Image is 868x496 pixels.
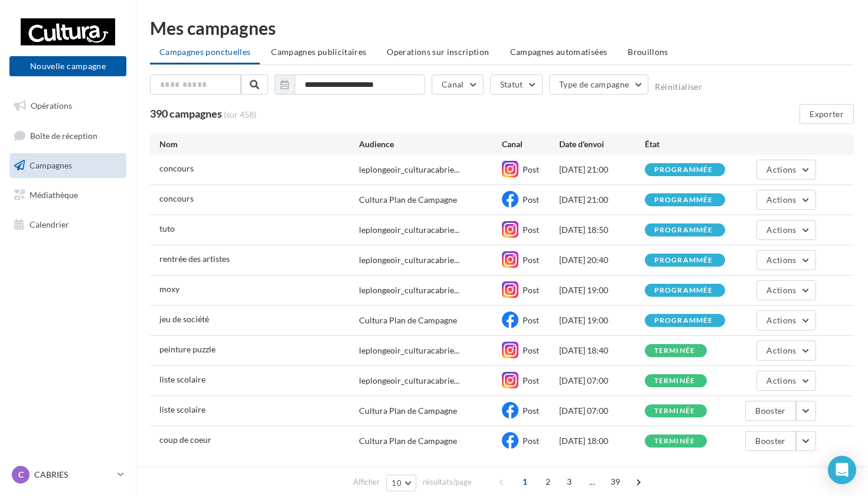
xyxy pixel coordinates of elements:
[30,160,72,170] span: Campagnes
[523,164,539,174] span: Post
[756,160,815,180] button: Actions
[31,101,72,111] span: Opérations
[159,284,180,294] span: moxy
[756,250,815,270] button: Actions
[756,341,815,361] button: Actions
[523,194,539,205] span: Post
[559,138,645,150] div: Date d'envoi
[559,435,645,447] div: [DATE] 18:00
[559,315,645,326] div: [DATE] 19:00
[7,183,129,208] a: Médiathèque
[549,74,649,95] button: Type de campagne
[539,472,557,491] span: 2
[756,310,815,330] button: Actions
[9,463,126,486] a: C CABRIES
[766,255,796,265] span: Actions
[559,254,645,266] div: [DATE] 20:40
[359,194,457,206] div: Cultura Plan de Campagne
[359,224,459,236] span: leplongeoir_culturacabrie...
[523,345,539,355] span: Post
[490,74,543,95] button: Statut
[159,254,230,264] span: rentrée des artistes
[159,404,205,414] span: liste scolaire
[654,407,696,415] div: terminée
[766,345,796,355] span: Actions
[502,138,559,150] div: Canal
[159,435,211,445] span: coup de coeur
[654,166,713,174] div: programmée
[655,82,702,92] button: Réinitialiser
[766,375,796,385] span: Actions
[224,109,256,121] span: (sur 458)
[359,375,459,387] span: leplongeoir_culturacabrie...
[654,317,713,325] div: programmée
[756,280,815,300] button: Actions
[523,436,539,446] span: Post
[523,255,539,265] span: Post
[583,472,602,491] span: ...
[523,375,539,385] span: Post
[523,406,539,416] span: Post
[645,138,730,150] div: État
[159,374,205,384] span: liste scolaire
[18,469,24,481] span: C
[606,472,625,491] span: 39
[359,435,457,447] div: Cultura Plan de Campagne
[271,47,366,57] span: Campagnes publicitaires
[654,257,713,264] div: programmée
[559,284,645,296] div: [DATE] 19:00
[766,194,796,205] span: Actions
[510,47,608,57] span: Campagnes automatisées
[386,475,416,491] button: 10
[359,315,457,326] div: Cultura Plan de Campagne
[654,347,696,355] div: terminée
[391,478,402,488] span: 10
[150,107,222,120] span: 390 campagnes
[359,164,459,176] span: leplongeoir_culturacabrie...
[159,344,216,354] span: peinture puzzle
[523,225,539,235] span: Post
[523,315,539,325] span: Post
[559,375,645,387] div: [DATE] 07:00
[828,456,856,484] div: Open Intercom Messenger
[30,219,69,229] span: Calendrier
[432,74,484,95] button: Canal
[559,194,645,206] div: [DATE] 21:00
[387,47,489,57] span: Operations sur inscription
[523,285,539,295] span: Post
[756,190,815,210] button: Actions
[159,138,359,150] div: Nom
[359,405,457,417] div: Cultura Plan de Campagne
[159,193,194,203] span: concours
[766,225,796,235] span: Actions
[766,315,796,325] span: Actions
[423,476,472,488] span: résultats/page
[559,224,645,236] div: [DATE] 18:50
[159,163,194,173] span: concours
[515,472,534,491] span: 1
[359,345,459,356] span: leplongeoir_culturacabrie...
[745,431,795,451] button: Booster
[800,104,854,124] button: Exporter
[7,212,129,237] a: Calendrier
[654,226,713,234] div: programmée
[559,345,645,356] div: [DATE] 18:40
[745,401,795,421] button: Booster
[559,164,645,176] div: [DATE] 21:00
[30,130,97,140] span: Boîte de réception
[150,19,854,37] div: Mes campagnes
[766,164,796,174] span: Actions
[756,220,815,240] button: Actions
[159,314,209,324] span: jeu de société
[34,469,113,481] p: CABRIES
[654,287,713,294] div: programmée
[654,196,713,204] div: programmée
[159,223,175,234] span: tuto
[756,371,815,391] button: Actions
[559,405,645,417] div: [DATE] 07:00
[628,47,668,57] span: Brouillons
[654,437,696,445] div: terminée
[359,254,459,266] span: leplongeoir_culturacabrie...
[359,284,459,296] span: leplongeoir_culturacabrie...
[560,472,579,491] span: 3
